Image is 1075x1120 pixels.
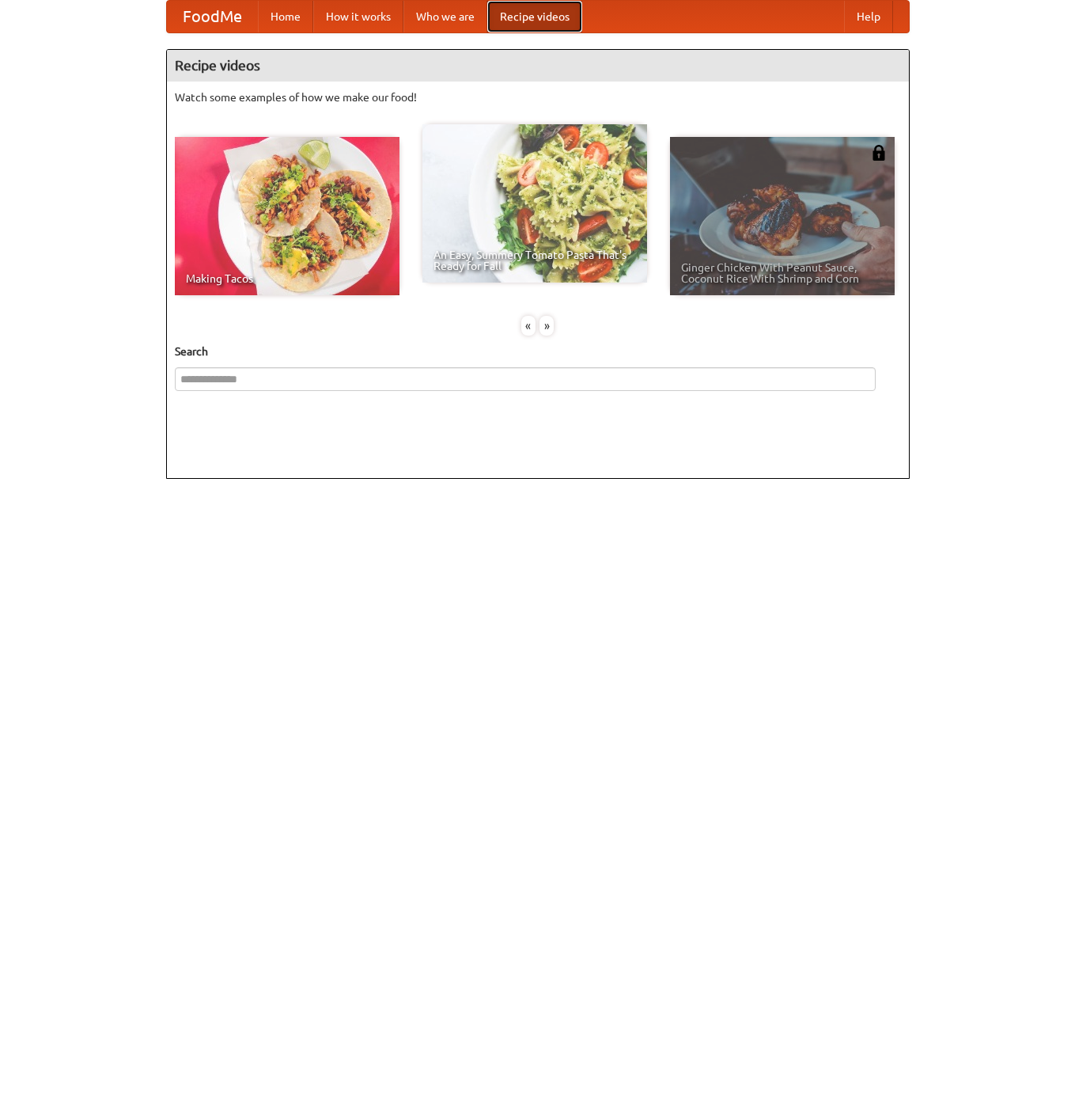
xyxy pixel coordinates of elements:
h4: Recipe videos [167,50,909,82]
a: Recipe videos [487,1,582,32]
a: FoodMe [167,1,258,32]
img: 483408.png [871,145,887,161]
p: Watch some examples of how we make our food! [175,89,901,105]
a: How it works [313,1,403,32]
div: « [521,316,536,336]
div: » [539,316,554,336]
a: Home [258,1,313,32]
h5: Search [175,344,901,359]
a: Making Tacos [175,137,399,295]
a: An Easy, Summery Tomato Pasta That's Ready for Fall [422,124,647,283]
a: Help [844,1,893,32]
span: An Easy, Summery Tomato Pasta That's Ready for Fall [433,249,636,271]
span: Making Tacos [186,273,388,284]
a: Who we are [403,1,487,32]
